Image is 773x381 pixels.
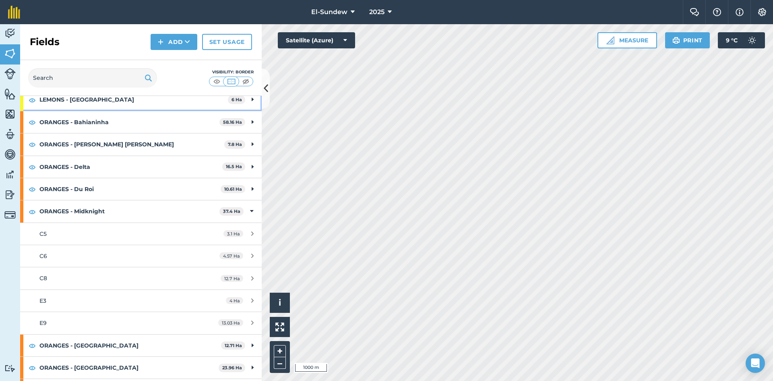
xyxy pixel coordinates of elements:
[20,200,262,222] div: ORANGES - Midknight37.4 Ha
[4,68,16,79] img: svg+xml;base64,PD94bWwgdmVyc2lvbj0iMS4wIiBlbmNvZGluZz0idXRmLTgiPz4KPCEtLSBHZW5lcmF0b3I6IEFkb2JlIE...
[223,208,240,214] strong: 37.4 Ha
[20,156,262,178] div: ORANGES - Delta16.5 Ha
[279,298,281,308] span: i
[690,8,699,16] img: Two speech bubbles overlapping with the left bubble in the forefront
[726,32,738,48] span: 9 ° C
[158,37,163,47] img: svg+xml;base64,PHN2ZyB4bWxucz0iaHR0cDovL3d3dy53My5vcmcvMjAwMC9zdmciIHdpZHRoPSIxNCIgaGVpZ2h0PSIyNC...
[28,68,157,87] input: Search
[30,35,60,48] h2: Fields
[606,36,614,44] img: Ruler icon
[39,319,47,327] span: E9
[39,111,219,133] strong: ORANGES - Bahianinha
[20,223,262,245] a: C53.1 Ha
[29,95,36,105] img: svg+xml;base64,PHN2ZyB4bWxucz0iaHR0cDovL3d3dy53My5vcmcvMjAwMC9zdmciIHdpZHRoPSIxOCIgaGVpZ2h0PSIyNC...
[4,88,16,100] img: svg+xml;base64,PHN2ZyB4bWxucz0iaHR0cDovL3d3dy53My5vcmcvMjAwMC9zdmciIHdpZHRoPSI1NiIgaGVpZ2h0PSI2MC...
[29,363,36,373] img: svg+xml;base64,PHN2ZyB4bWxucz0iaHR0cDovL3d3dy53My5vcmcvMjAwMC9zdmciIHdpZHRoPSIxOCIgaGVpZ2h0PSIyNC...
[369,7,384,17] span: 2025
[218,319,243,326] span: 13.03 Ha
[744,32,760,48] img: svg+xml;base64,PD94bWwgdmVyc2lvbj0iMS4wIiBlbmNvZGluZz0idXRmLTgiPz4KPCEtLSBHZW5lcmF0b3I6IEFkb2JlIE...
[665,32,710,48] button: Print
[4,108,16,120] img: svg+xml;base64,PHN2ZyB4bWxucz0iaHR0cDovL3d3dy53My5vcmcvMjAwMC9zdmciIHdpZHRoPSI1NiIgaGVpZ2h0PSI2MC...
[219,252,243,259] span: 4.57 Ha
[20,178,262,200] div: ORANGES - Du Roi10.61 Ha
[4,364,16,372] img: svg+xml;base64,PD94bWwgdmVyc2lvbj0iMS4wIiBlbmNvZGluZz0idXRmLTgiPz4KPCEtLSBHZW5lcmF0b3I6IEFkb2JlIE...
[224,186,242,192] strong: 10.61 Ha
[4,27,16,40] img: svg+xml;base64,PD94bWwgdmVyc2lvbj0iMS4wIiBlbmNvZGluZz0idXRmLTgiPz4KPCEtLSBHZW5lcmF0b3I6IEFkb2JlIE...
[20,267,262,289] a: C812.7 Ha
[39,156,222,178] strong: ORANGES - Delta
[4,189,16,201] img: svg+xml;base64,PD94bWwgdmVyc2lvbj0iMS4wIiBlbmNvZGluZz0idXRmLTgiPz4KPCEtLSBHZW5lcmF0b3I6IEFkb2JlIE...
[736,7,744,17] img: svg+xml;base64,PHN2ZyB4bWxucz0iaHR0cDovL3d3dy53My5vcmcvMjAwMC9zdmciIHdpZHRoPSIxNyIgaGVpZ2h0PSIxNy...
[275,323,284,331] img: Four arrows, one pointing top left, one top right, one bottom right and the last bottom left
[39,133,224,155] strong: ORANGES - [PERSON_NAME] [PERSON_NAME]
[712,8,722,16] img: A question mark icon
[718,32,765,48] button: 9 °C
[29,341,36,350] img: svg+xml;base64,PHN2ZyB4bWxucz0iaHR0cDovL3d3dy53My5vcmcvMjAwMC9zdmciIHdpZHRoPSIxOCIgaGVpZ2h0PSIyNC...
[757,8,767,16] img: A cog icon
[39,335,221,356] strong: ORANGES - [GEOGRAPHIC_DATA]
[29,139,36,149] img: svg+xml;base64,PHN2ZyB4bWxucz0iaHR0cDovL3d3dy53My5vcmcvMjAwMC9zdmciIHdpZHRoPSIxOCIgaGVpZ2h0PSIyNC...
[209,69,254,75] div: Visibility: Border
[278,32,355,48] button: Satellite (Azure)
[29,207,36,217] img: svg+xml;base64,PHN2ZyB4bWxucz0iaHR0cDovL3d3dy53My5vcmcvMjAwMC9zdmciIHdpZHRoPSIxOCIgaGVpZ2h0PSIyNC...
[202,34,252,50] a: Set usage
[274,357,286,369] button: –
[39,252,47,260] span: C6
[20,245,262,267] a: C64.57 Ha
[597,32,657,48] button: Measure
[39,89,228,110] strong: LEMONS - [GEOGRAPHIC_DATA]
[228,142,242,147] strong: 7.8 Ha
[39,200,219,222] strong: ORANGES - Midknight
[29,117,36,127] img: svg+xml;base64,PHN2ZyB4bWxucz0iaHR0cDovL3d3dy53My5vcmcvMjAwMC9zdmciIHdpZHRoPSIxOCIgaGVpZ2h0PSIyNC...
[4,209,16,221] img: svg+xml;base64,PD94bWwgdmVyc2lvbj0iMS4wIiBlbmNvZGluZz0idXRmLTgiPz4KPCEtLSBHZW5lcmF0b3I6IEFkb2JlIE...
[20,312,262,334] a: E913.03 Ha
[226,297,243,304] span: 4 Ha
[222,365,242,371] strong: 23.96 Ha
[223,230,243,237] span: 3.1 Ha
[39,178,221,200] strong: ORANGES - Du Roi
[20,133,262,155] div: ORANGES - [PERSON_NAME] [PERSON_NAME]7.8 Ha
[225,343,242,348] strong: 12.71 Ha
[226,77,236,85] img: svg+xml;base64,PHN2ZyB4bWxucz0iaHR0cDovL3d3dy53My5vcmcvMjAwMC9zdmciIHdpZHRoPSI1MCIgaGVpZ2h0PSI0MC...
[226,164,242,169] strong: 16.5 Ha
[4,48,16,60] img: svg+xml;base64,PHN2ZyB4bWxucz0iaHR0cDovL3d3dy53My5vcmcvMjAwMC9zdmciIHdpZHRoPSI1NiIgaGVpZ2h0PSI2MC...
[39,275,47,282] span: C8
[39,357,219,379] strong: ORANGES - [GEOGRAPHIC_DATA]
[8,6,20,19] img: fieldmargin Logo
[4,148,16,160] img: svg+xml;base64,PD94bWwgdmVyc2lvbj0iMS4wIiBlbmNvZGluZz0idXRmLTgiPz4KPCEtLSBHZW5lcmF0b3I6IEFkb2JlIE...
[20,89,262,110] div: LEMONS - [GEOGRAPHIC_DATA]6 Ha
[746,354,765,373] div: Open Intercom Messenger
[274,345,286,357] button: +
[4,128,16,140] img: svg+xml;base64,PD94bWwgdmVyc2lvbj0iMS4wIiBlbmNvZGluZz0idXRmLTgiPz4KPCEtLSBHZW5lcmF0b3I6IEFkb2JlIE...
[20,111,262,133] div: ORANGES - Bahianinha58.16 Ha
[672,35,680,45] img: svg+xml;base64,PHN2ZyB4bWxucz0iaHR0cDovL3d3dy53My5vcmcvMjAwMC9zdmciIHdpZHRoPSIxOSIgaGVpZ2h0PSIyNC...
[29,184,36,194] img: svg+xml;base64,PHN2ZyB4bWxucz0iaHR0cDovL3d3dy53My5vcmcvMjAwMC9zdmciIHdpZHRoPSIxOCIgaGVpZ2h0PSIyNC...
[39,297,46,304] span: E3
[4,169,16,181] img: svg+xml;base64,PD94bWwgdmVyc2lvbj0iMS4wIiBlbmNvZGluZz0idXRmLTgiPz4KPCEtLSBHZW5lcmF0b3I6IEFkb2JlIE...
[223,119,242,125] strong: 58.16 Ha
[20,357,262,379] div: ORANGES - [GEOGRAPHIC_DATA]23.96 Ha
[231,97,242,102] strong: 6 Ha
[151,34,197,50] button: Add
[20,335,262,356] div: ORANGES - [GEOGRAPHIC_DATA]12.71 Ha
[270,293,290,313] button: i
[39,230,47,237] span: C5
[212,77,222,85] img: svg+xml;base64,PHN2ZyB4bWxucz0iaHR0cDovL3d3dy53My5vcmcvMjAwMC9zdmciIHdpZHRoPSI1MCIgaGVpZ2h0PSI0MC...
[221,275,243,282] span: 12.7 Ha
[29,162,36,172] img: svg+xml;base64,PHN2ZyB4bWxucz0iaHR0cDovL3d3dy53My5vcmcvMjAwMC9zdmciIHdpZHRoPSIxOCIgaGVpZ2h0PSIyNC...
[145,73,152,83] img: svg+xml;base64,PHN2ZyB4bWxucz0iaHR0cDovL3d3dy53My5vcmcvMjAwMC9zdmciIHdpZHRoPSIxOSIgaGVpZ2h0PSIyNC...
[241,77,251,85] img: svg+xml;base64,PHN2ZyB4bWxucz0iaHR0cDovL3d3dy53My5vcmcvMjAwMC9zdmciIHdpZHRoPSI1MCIgaGVpZ2h0PSI0MC...
[20,290,262,312] a: E34 Ha
[311,7,347,17] span: El-Sundew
